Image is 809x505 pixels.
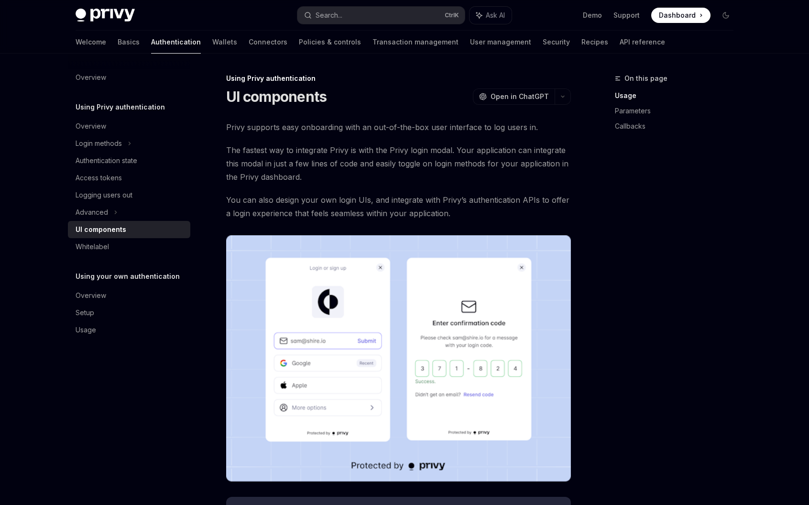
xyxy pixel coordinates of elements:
span: On this page [624,73,667,84]
a: Logging users out [68,187,190,204]
div: Search... [316,10,342,21]
a: Access tokens [68,169,190,187]
span: Privy supports easy onboarding with an out-of-the-box user interface to log users in. [226,121,571,134]
div: Authentication state [76,155,137,166]
div: Setup [76,307,94,318]
a: Support [613,11,640,20]
a: Policies & controls [299,31,361,54]
img: images/Onboard.png [226,235,571,482]
a: Authentication state [68,152,190,169]
a: Usage [615,88,741,103]
a: API reference [620,31,665,54]
span: Ask AI [486,11,505,20]
a: UI components [68,221,190,238]
button: Search...CtrlK [297,7,465,24]
div: Using Privy authentication [226,74,571,83]
div: Advanced [76,207,108,218]
button: Ask AI [470,7,512,24]
span: The fastest way to integrate Privy is with the Privy login modal. Your application can integrate ... [226,143,571,184]
div: Overview [76,290,106,301]
a: Welcome [76,31,106,54]
a: Overview [68,118,190,135]
h5: Using Privy authentication [76,101,165,113]
h1: UI components [226,88,327,105]
div: Overview [76,72,106,83]
a: Overview [68,287,190,304]
a: Transaction management [372,31,459,54]
button: Toggle dark mode [718,8,733,23]
div: Login methods [76,138,122,149]
button: Open in ChatGPT [473,88,555,105]
div: Usage [76,324,96,336]
a: Recipes [581,31,608,54]
a: Dashboard [651,8,711,23]
span: Dashboard [659,11,696,20]
a: Parameters [615,103,741,119]
a: Connectors [249,31,287,54]
div: Overview [76,121,106,132]
a: Callbacks [615,119,741,134]
a: Wallets [212,31,237,54]
span: Ctrl K [445,11,459,19]
a: Whitelabel [68,238,190,255]
a: Demo [583,11,602,20]
div: UI components [76,224,126,235]
a: User management [470,31,531,54]
div: Logging users out [76,189,132,201]
div: Access tokens [76,172,122,184]
a: Overview [68,69,190,86]
h5: Using your own authentication [76,271,180,282]
a: Usage [68,321,190,339]
a: Basics [118,31,140,54]
img: dark logo [76,9,135,22]
a: Setup [68,304,190,321]
a: Authentication [151,31,201,54]
span: You can also design your own login UIs, and integrate with Privy’s authentication APIs to offer a... [226,193,571,220]
span: Open in ChatGPT [491,92,549,101]
div: Whitelabel [76,241,109,252]
a: Security [543,31,570,54]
